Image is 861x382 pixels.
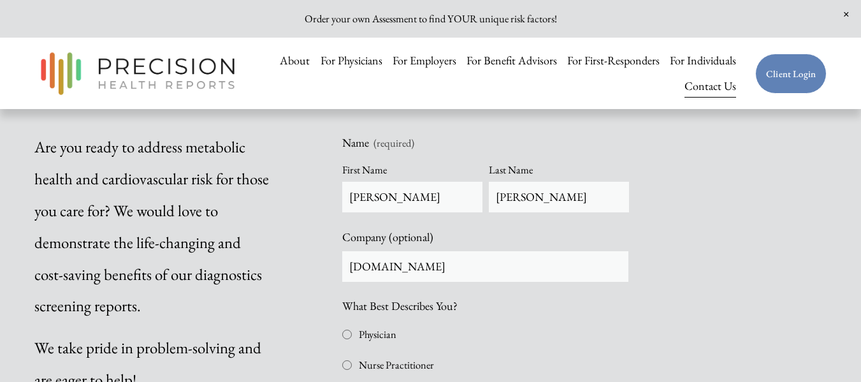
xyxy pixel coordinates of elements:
[467,48,557,74] a: For Benefit Advisors
[342,159,482,182] div: First Name
[34,131,270,322] p: Are you ready to address metabolic health and cardiovascular risk for those you care for? We woul...
[567,48,660,74] a: For First-Responders
[670,48,736,74] a: For Individuals
[755,54,827,94] a: Client Login
[342,330,352,339] input: Physician
[393,48,456,74] a: For Employers
[684,73,736,99] a: Contact Us
[797,321,861,382] iframe: Chat Widget
[342,295,458,318] span: What Best Describes You?
[342,360,352,370] input: Nurse Practitioner
[342,226,433,249] span: Company (optional)
[321,48,382,74] a: For Physicians
[342,131,369,154] span: Name
[373,138,414,148] span: (required)
[359,355,434,376] span: Nurse Practitioner
[359,324,396,345] span: Physician
[34,47,241,101] img: Precision Health Reports
[489,159,629,182] div: Last Name
[280,48,310,74] a: About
